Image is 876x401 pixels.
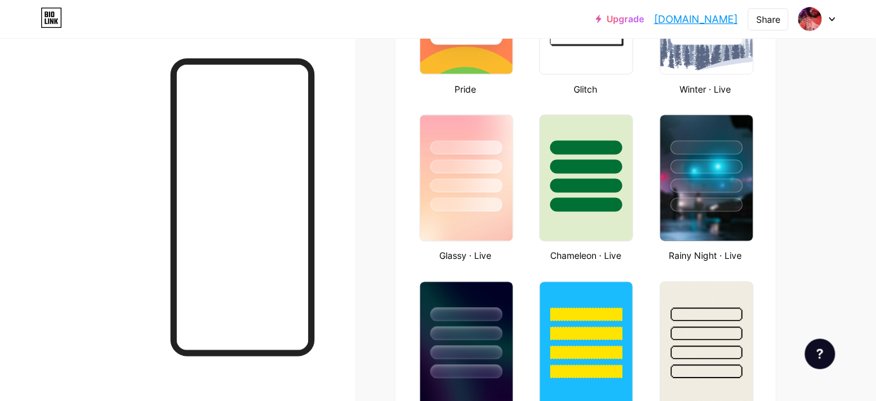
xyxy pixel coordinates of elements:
[536,249,635,263] div: Chameleon · Live
[536,82,635,96] div: Glitch
[654,11,738,27] a: [DOMAIN_NAME]
[756,13,780,26] div: Share
[656,249,756,263] div: Rainy Night · Live
[416,249,515,263] div: Glassy · Live
[656,82,756,96] div: Winter · Live
[416,82,515,96] div: Pride
[798,7,822,31] img: Marcos Camargo
[596,14,644,24] a: Upgrade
